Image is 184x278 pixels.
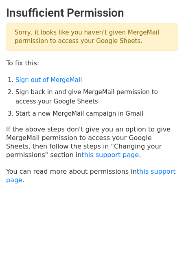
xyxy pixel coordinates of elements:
a: this support page [81,151,139,159]
a: this support page [6,168,176,184]
h2: Insufficient Permission [6,6,178,20]
p: If the above steps don't give you an option to give MergeMail permission to access your Google Sh... [6,125,178,159]
p: You can read more about permissions in . [6,167,178,184]
p: To fix this: [6,59,178,67]
li: Start a new MergeMail campaign in Gmail [15,109,178,119]
a: Sign out of MergeMail [15,76,82,84]
li: Sign back in and give MergeMail permission to access your Google Sheets [15,88,178,106]
p: Sorry, it looks like you haven't given MergeMail permission to access your Google Sheets. [6,23,178,51]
